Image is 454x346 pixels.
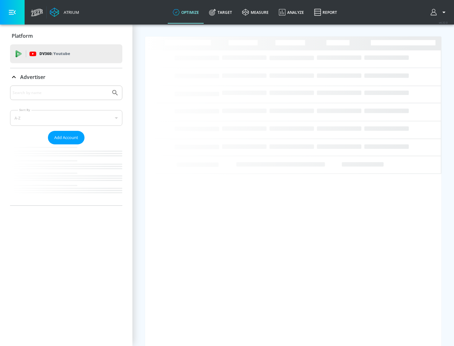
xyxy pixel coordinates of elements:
div: DV360: Youtube [10,44,122,63]
a: Report [309,1,342,24]
button: Add Account [48,131,84,144]
p: Youtube [53,50,70,57]
input: Search by name [13,89,108,97]
div: Platform [10,27,122,45]
div: A-Z [10,110,122,126]
p: Advertiser [20,74,45,81]
a: Target [204,1,237,24]
label: Sort By [18,108,32,112]
a: measure [237,1,274,24]
a: Atrium [50,8,79,17]
span: Add Account [54,134,78,141]
span: v 4.32.0 [439,21,448,24]
p: Platform [12,32,33,39]
p: DV360: [39,50,70,57]
div: Atrium [61,9,79,15]
a: optimize [168,1,204,24]
a: Analyze [274,1,309,24]
div: Advertiser [10,86,122,205]
nav: list of Advertiser [10,144,122,205]
div: Advertiser [10,68,122,86]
